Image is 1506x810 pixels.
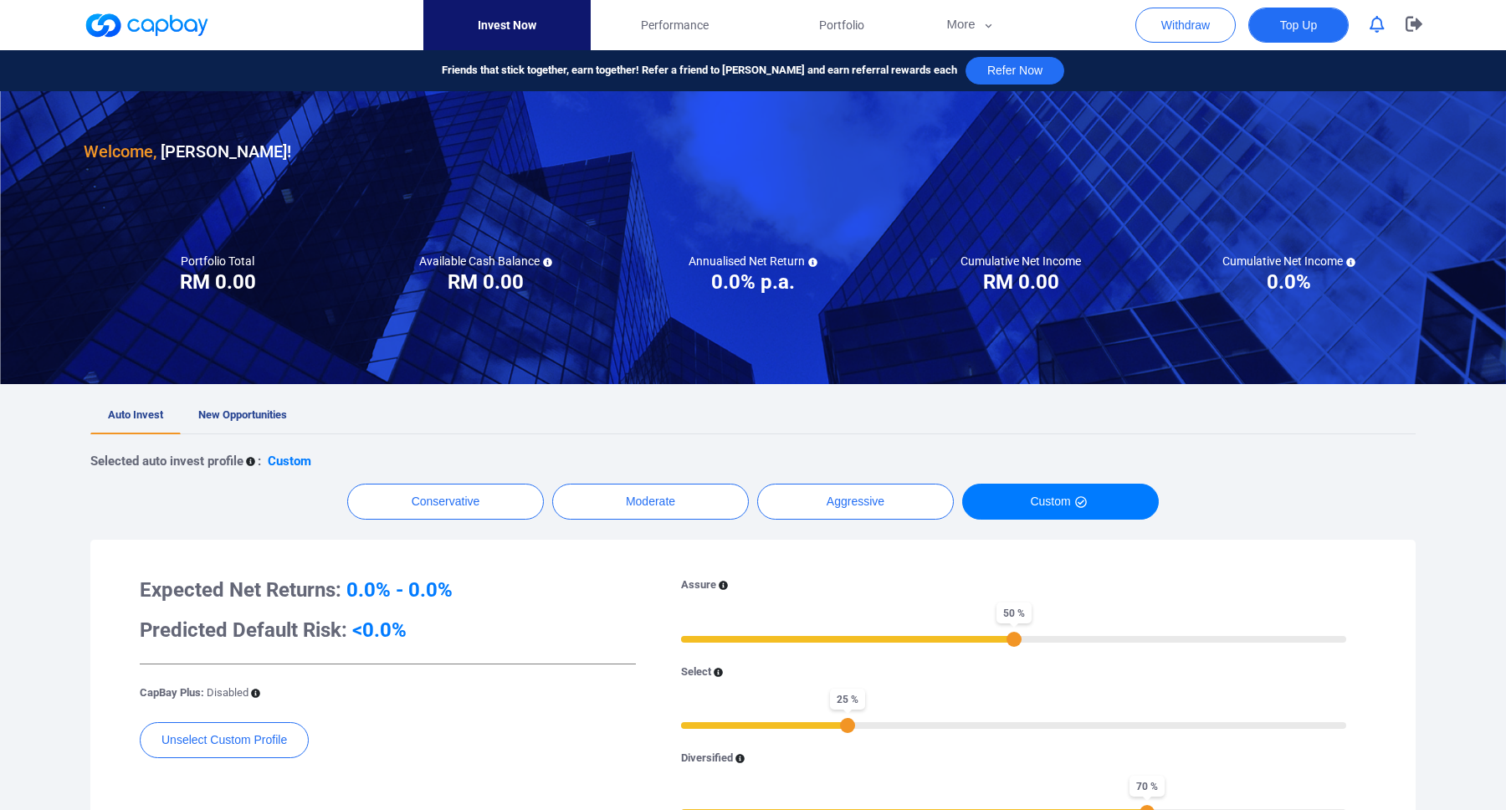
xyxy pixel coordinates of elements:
span: Portfolio [819,16,864,34]
button: Moderate [552,484,749,520]
span: New Opportunities [198,408,287,421]
span: Top Up [1280,17,1317,33]
button: Custom [962,484,1159,520]
h5: Portfolio Total [181,254,254,269]
span: 50 % [996,602,1032,623]
h3: RM 0.00 [180,269,256,295]
span: <0.0% [352,618,407,642]
span: Auto Invest [108,408,163,421]
span: 25 % [830,689,865,710]
h3: RM 0.00 [448,269,524,295]
h3: 0.0% [1267,269,1311,295]
p: : [258,451,261,471]
span: 70 % [1129,776,1165,797]
p: Selected auto invest profile [90,451,243,471]
p: CapBay Plus: [140,684,248,702]
p: Assure [681,577,716,594]
h3: Expected Net Returns: [140,577,636,603]
button: Conservative [347,484,544,520]
h5: Cumulative Net Income [1222,254,1355,269]
h3: 0.0% p.a. [711,269,795,295]
span: 0.0% - 0.0% [346,578,453,602]
p: Select [681,664,711,681]
p: Diversified [681,750,733,767]
h5: Cumulative Net Income [960,254,1081,269]
h5: Available Cash Balance [419,254,552,269]
h5: Annualised Net Return [689,254,817,269]
button: Withdraw [1135,8,1236,43]
span: Welcome, [84,141,156,161]
p: Custom [268,451,311,471]
h3: Predicted Default Risk: [140,617,636,643]
button: Top Up [1248,8,1349,43]
button: Refer Now [966,57,1064,85]
button: Unselect Custom Profile [140,722,309,758]
span: Disabled [207,686,248,699]
h3: RM 0.00 [983,269,1059,295]
button: Aggressive [757,484,954,520]
h3: [PERSON_NAME] ! [84,138,291,165]
span: Friends that stick together, earn together! Refer a friend to [PERSON_NAME] and earn referral rew... [442,62,957,79]
span: Performance [641,16,709,34]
